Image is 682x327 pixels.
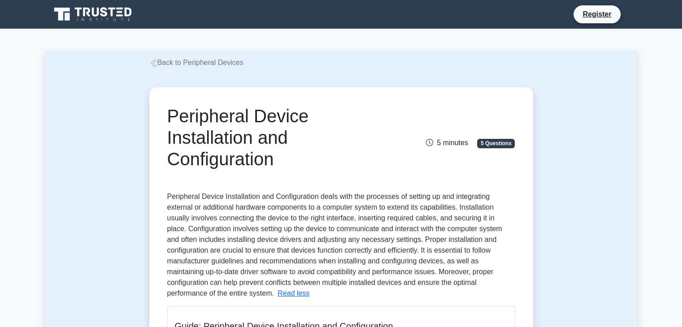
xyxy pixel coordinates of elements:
span: 5 Questions [477,139,515,148]
a: Back to Peripheral Devices [149,59,243,66]
span: 5 minutes [426,139,468,146]
a: Register [577,9,617,20]
h1: Peripheral Device Installation and Configuration [167,105,395,170]
button: Read less [278,288,309,299]
span: Peripheral Device Installation and Configuration deals with the processes of setting up and integ... [167,193,502,297]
